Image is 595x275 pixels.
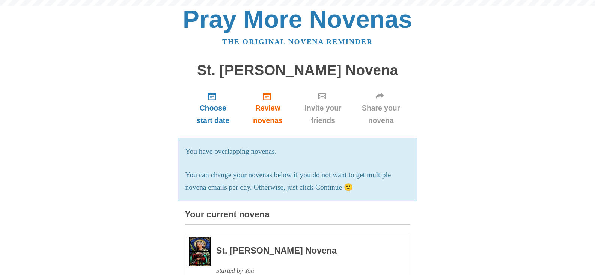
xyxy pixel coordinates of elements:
span: Invite your friends [302,102,344,127]
span: Choose start date [193,102,234,127]
p: You have overlapping novenas. [185,146,410,158]
a: Pray More Novenas [183,5,412,33]
a: Invite your friends [295,86,352,131]
img: Novena image [189,237,211,266]
span: Review novenas [249,102,287,127]
p: You can change your novenas below if you do not want to get multiple novena emails per day. Other... [185,169,410,194]
h3: Your current novena [185,210,410,225]
h1: St. [PERSON_NAME] Novena [185,62,410,79]
a: The original novena reminder [222,38,373,46]
a: Choose start date [185,86,241,131]
a: Review novenas [241,86,294,131]
h3: St. [PERSON_NAME] Novena [216,246,390,256]
span: Share your novena [359,102,403,127]
a: Share your novena [352,86,410,131]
